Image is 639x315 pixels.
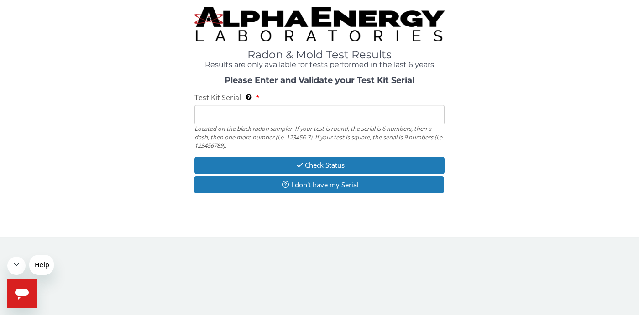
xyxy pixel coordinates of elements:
[194,49,445,61] h1: Radon & Mold Test Results
[194,176,444,193] button: I don't have my Serial
[7,279,37,308] iframe: Button to launch messaging window
[29,255,54,275] iframe: Message from company
[194,7,445,41] img: TightCrop.jpg
[7,257,26,275] iframe: Close message
[194,157,445,174] button: Check Status
[194,61,445,69] h4: Results are only available for tests performed in the last 6 years
[194,93,241,103] span: Test Kit Serial
[225,75,414,85] strong: Please Enter and Validate your Test Kit Serial
[194,124,445,150] div: Located on the black radon sampler. If your test is round, the serial is 6 numbers, then a dash, ...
